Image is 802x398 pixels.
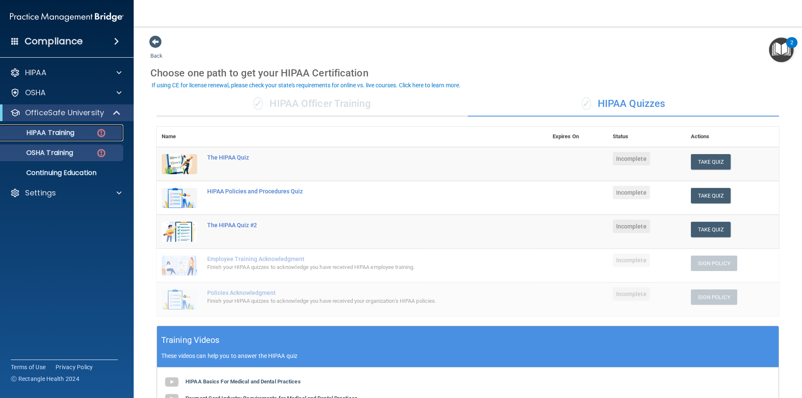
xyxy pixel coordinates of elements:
[691,154,731,170] button: Take Quiz
[157,127,202,147] th: Name
[150,61,785,85] div: Choose one path to get your HIPAA Certification
[161,333,220,347] h5: Training Videos
[10,9,124,25] img: PMB logo
[163,374,180,390] img: gray_youtube_icon.38fcd6cc.png
[25,88,46,98] p: OSHA
[691,256,737,271] button: Sign Policy
[5,169,119,177] p: Continuing Education
[468,91,779,117] div: HIPAA Quizzes
[608,127,686,147] th: Status
[691,289,737,305] button: Sign Policy
[613,254,650,267] span: Incomplete
[161,352,774,359] p: These videos can help you to answer the HIPAA quiz
[10,108,121,118] a: OfficeSafe University
[691,222,731,237] button: Take Quiz
[613,152,650,165] span: Incomplete
[56,363,93,371] a: Privacy Policy
[5,129,74,137] p: HIPAA Training
[10,188,122,198] a: Settings
[96,148,107,158] img: danger-circle.6113f641.png
[25,68,46,78] p: HIPAA
[152,82,461,88] div: If using CE for license renewal, please check your state's requirements for online vs. live cours...
[10,68,122,78] a: HIPAA
[686,127,779,147] th: Actions
[207,154,506,161] div: The HIPAA Quiz
[11,363,46,371] a: Terms of Use
[5,149,73,157] p: OSHA Training
[207,188,506,195] div: HIPAA Policies and Procedures Quiz
[11,375,79,383] span: Ⓒ Rectangle Health 2024
[150,43,162,59] a: Back
[254,97,263,110] span: ✓
[185,378,301,385] b: HIPAA Basics For Medical and Dental Practices
[691,188,731,203] button: Take Quiz
[150,81,462,89] button: If using CE for license renewal, please check your state's requirements for online vs. live cours...
[548,127,608,147] th: Expires On
[790,43,793,53] div: 2
[207,289,506,296] div: Policies Acknowledgment
[657,339,792,372] iframe: Drift Widget Chat Controller
[25,35,83,47] h4: Compliance
[613,186,650,199] span: Incomplete
[207,222,506,228] div: The HIPAA Quiz #2
[613,220,650,233] span: Incomplete
[96,128,107,138] img: danger-circle.6113f641.png
[207,256,506,262] div: Employee Training Acknowledgment
[157,91,468,117] div: HIPAA Officer Training
[207,296,506,306] div: Finish your HIPAA quizzes to acknowledge you have received your organization’s HIPAA policies.
[207,262,506,272] div: Finish your HIPAA quizzes to acknowledge you have received HIPAA employee training.
[25,188,56,198] p: Settings
[582,97,591,110] span: ✓
[769,38,794,62] button: Open Resource Center, 2 new notifications
[10,88,122,98] a: OSHA
[613,287,650,301] span: Incomplete
[25,108,104,118] p: OfficeSafe University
